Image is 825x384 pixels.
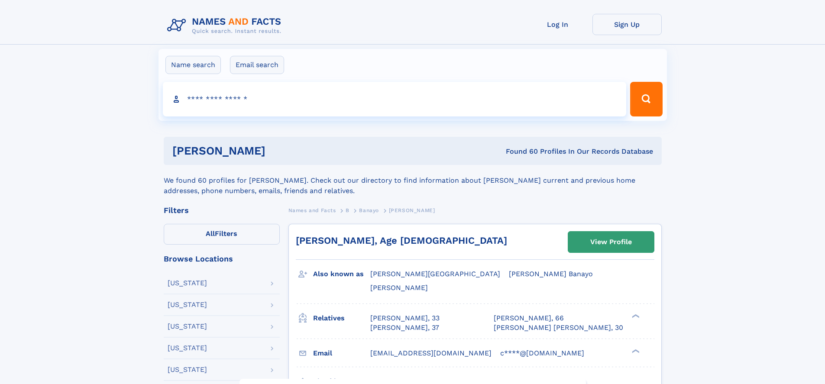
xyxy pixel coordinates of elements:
[230,56,284,74] label: Email search
[168,345,207,352] div: [US_STATE]
[168,366,207,373] div: [US_STATE]
[313,346,370,361] h3: Email
[346,207,349,213] span: B
[163,82,627,116] input: search input
[592,14,662,35] a: Sign Up
[370,284,428,292] span: [PERSON_NAME]
[168,280,207,287] div: [US_STATE]
[494,313,564,323] a: [PERSON_NAME], 66
[206,229,215,238] span: All
[313,311,370,326] h3: Relatives
[494,323,623,332] a: [PERSON_NAME] [PERSON_NAME], 30
[523,14,592,35] a: Log In
[370,349,492,357] span: [EMAIL_ADDRESS][DOMAIN_NAME]
[164,14,288,37] img: Logo Names and Facts
[165,56,221,74] label: Name search
[370,313,440,323] a: [PERSON_NAME], 33
[359,207,379,213] span: Banayo
[590,232,632,252] div: View Profile
[164,224,280,245] label: Filters
[168,301,207,308] div: [US_STATE]
[370,323,439,332] a: [PERSON_NAME], 37
[296,235,507,246] a: [PERSON_NAME], Age [DEMOGRAPHIC_DATA]
[568,232,654,252] a: View Profile
[164,165,662,196] div: We found 60 profiles for [PERSON_NAME]. Check out our directory to find information about [PERSON...
[509,270,593,278] span: [PERSON_NAME] Banayo
[630,348,640,354] div: ❯
[389,207,435,213] span: [PERSON_NAME]
[288,205,336,216] a: Names and Facts
[370,270,500,278] span: [PERSON_NAME][GEOGRAPHIC_DATA]
[164,255,280,263] div: Browse Locations
[630,82,662,116] button: Search Button
[164,207,280,214] div: Filters
[359,205,379,216] a: Banayo
[630,313,640,319] div: ❯
[346,205,349,216] a: B
[172,145,386,156] h1: [PERSON_NAME]
[385,147,653,156] div: Found 60 Profiles In Our Records Database
[168,323,207,330] div: [US_STATE]
[313,267,370,281] h3: Also known as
